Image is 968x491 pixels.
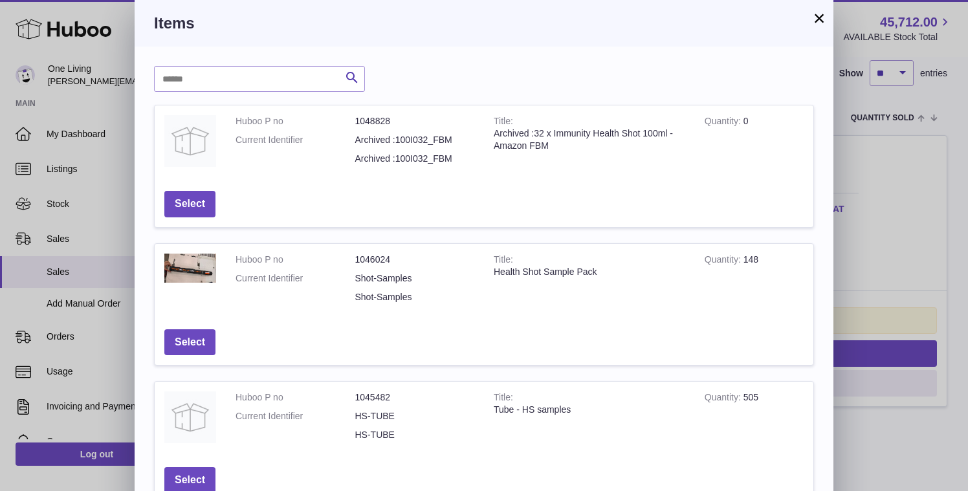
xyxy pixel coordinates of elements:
dd: 1048828 [355,115,475,127]
div: Tube - HS samples [494,404,685,416]
dd: Archived :100I032_FBM [355,134,475,146]
strong: Title [494,116,513,129]
td: 0 [695,105,813,181]
td: 148 [695,244,813,320]
strong: Quantity [705,392,743,406]
dd: Archived :100I032_FBM [355,153,475,165]
dt: Huboo P no [236,391,355,404]
dt: Huboo P no [236,115,355,127]
strong: Title [494,392,513,406]
div: Archived :32 x Immunity Health Shot 100ml - Amazon FBM [494,127,685,152]
strong: Quantity [705,116,743,129]
button: Select [164,329,215,356]
h3: Items [154,13,814,34]
dt: Current Identifier [236,272,355,285]
dd: 1045482 [355,391,475,404]
dd: Shot-Samples [355,291,475,303]
dd: Shot-Samples [355,272,475,285]
strong: Title [494,254,513,268]
dd: 1046024 [355,254,475,266]
strong: Quantity [705,254,743,268]
img: Archived :32 x Immunity Health Shot 100ml - Amazon FBM [164,115,216,167]
dt: Current Identifier [236,134,355,146]
img: Health Shot Sample Pack [164,254,216,283]
img: Tube - HS samples [164,391,216,443]
button: × [811,10,827,26]
dt: Current Identifier [236,410,355,422]
button: Select [164,191,215,217]
dt: Huboo P no [236,254,355,266]
div: Health Shot Sample Pack [494,266,685,278]
dd: HS-TUBE [355,410,475,422]
td: 505 [695,382,813,457]
dd: HS-TUBE [355,429,475,441]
